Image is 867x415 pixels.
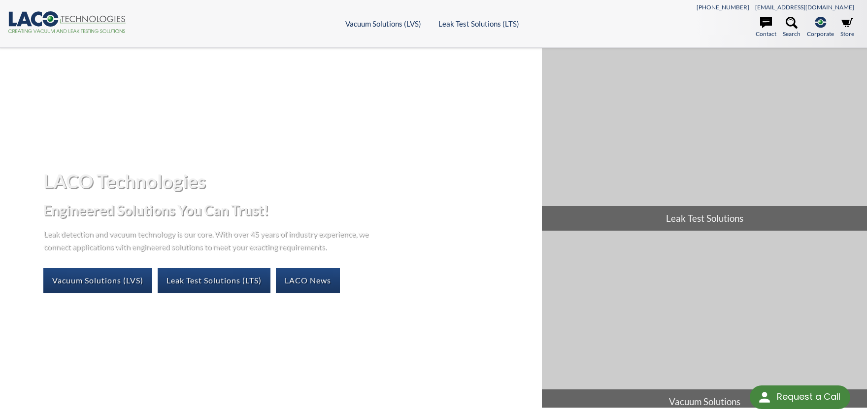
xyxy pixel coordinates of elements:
[276,268,340,293] a: LACO News
[43,169,534,193] h1: LACO Technologies
[750,385,850,409] div: Request a Call
[757,389,772,405] img: round button
[697,3,749,11] a: [PHONE_NUMBER]
[158,268,270,293] a: Leak Test Solutions (LTS)
[755,3,854,11] a: [EMAIL_ADDRESS][DOMAIN_NAME]
[783,17,800,38] a: Search
[542,206,867,231] span: Leak Test Solutions
[438,19,519,28] a: Leak Test Solutions (LTS)
[807,29,834,38] span: Corporate
[542,48,867,231] a: Leak Test Solutions
[542,231,867,414] a: Vacuum Solutions
[345,19,421,28] a: Vacuum Solutions (LVS)
[840,17,854,38] a: Store
[43,268,152,293] a: Vacuum Solutions (LVS)
[777,385,840,408] div: Request a Call
[756,17,776,38] a: Contact
[43,227,373,252] p: Leak detection and vacuum technology is our core. With over 45 years of industry experience, we c...
[43,201,534,219] h2: Engineered Solutions You Can Trust!
[542,389,867,414] span: Vacuum Solutions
